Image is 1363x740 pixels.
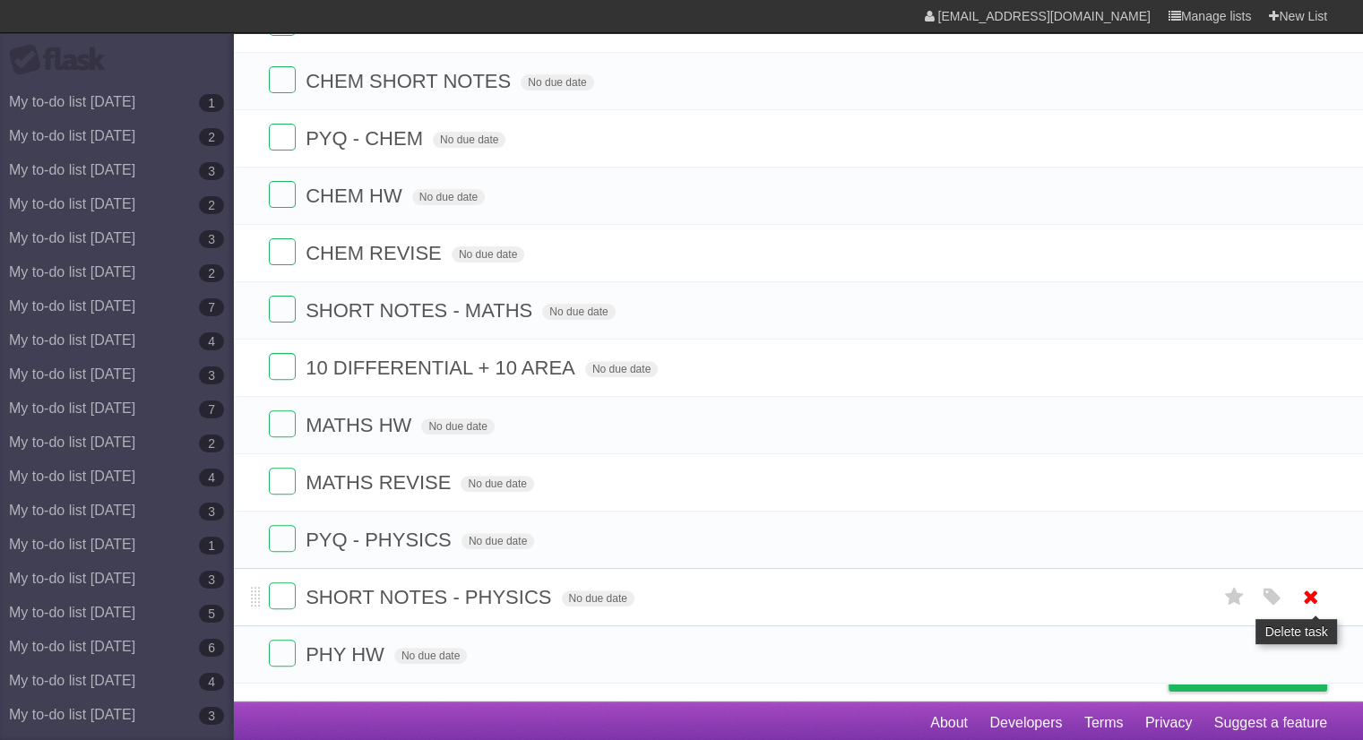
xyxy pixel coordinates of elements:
span: No due date [412,189,485,205]
span: No due date [421,418,494,435]
b: 2 [199,128,224,146]
label: Done [269,353,296,380]
a: Terms [1084,706,1124,740]
a: About [930,706,968,740]
b: 1 [199,537,224,555]
b: 6 [199,639,224,657]
b: 5 [199,605,224,623]
b: 4 [199,673,224,691]
b: 2 [199,264,224,282]
label: Done [269,410,296,437]
span: PHY HW [306,643,389,666]
span: MATHS REVISE [306,471,455,494]
b: 1 [199,94,224,112]
span: No due date [452,246,524,262]
span: No due date [542,304,615,320]
span: No due date [433,132,505,148]
b: 2 [199,435,224,452]
label: Done [269,124,296,151]
span: 10 DIFFERENTIAL + 10 AREA [306,357,580,379]
b: 4 [199,332,224,350]
b: 3 [199,366,224,384]
span: No due date [394,648,467,664]
label: Star task [1218,582,1252,612]
span: CHEM HW [306,185,407,207]
label: Done [269,640,296,667]
b: 3 [199,707,224,725]
b: 3 [199,162,224,180]
b: 4 [199,469,224,486]
b: 7 [199,400,224,418]
span: No due date [585,361,658,377]
div: Flask [9,44,116,76]
label: Done [269,582,296,609]
b: 3 [199,230,224,248]
span: SHORT NOTES - PHYSICS [306,586,556,608]
label: Done [269,468,296,495]
span: CHEM SHORT NOTES [306,70,515,92]
span: CHEM REVISE [306,242,446,264]
label: Done [269,525,296,552]
label: Done [269,296,296,323]
span: PYQ - CHEM [306,127,427,150]
label: Done [269,66,296,93]
span: SHORT NOTES - MATHS [306,299,537,322]
span: MATHS HW [306,414,416,436]
span: PYQ - PHYSICS [306,529,456,551]
span: No due date [562,590,634,607]
label: Done [269,238,296,265]
b: 2 [199,196,224,214]
span: Buy me a coffee [1206,659,1318,691]
b: 3 [199,503,224,521]
a: Developers [989,706,1062,740]
b: 7 [199,298,224,316]
span: No due date [462,533,534,549]
label: Done [269,181,296,208]
span: No due date [461,476,533,492]
span: No due date [521,74,593,90]
a: Privacy [1145,706,1192,740]
b: 3 [199,571,224,589]
a: Suggest a feature [1214,706,1327,740]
